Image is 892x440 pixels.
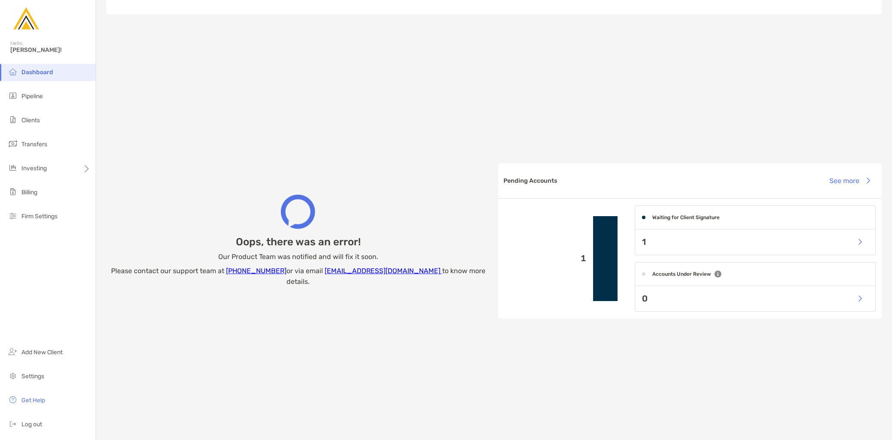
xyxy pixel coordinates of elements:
a: [EMAIL_ADDRESS][DOMAIN_NAME] [325,267,442,275]
span: Investing [21,165,47,172]
img: investing icon [8,163,18,173]
span: Pipeline [21,93,43,100]
h4: Accounts Under Review [652,271,711,277]
span: Clients [21,117,40,124]
img: transfers icon [8,139,18,149]
h4: Waiting for Client Signature [652,214,720,220]
h3: Pending Accounts [503,177,557,184]
span: Get Help [21,397,45,404]
img: Zoe Logo [10,3,41,34]
p: Our Product Team was notified and will fix it soon. [218,251,378,262]
img: firm-settings icon [8,211,18,221]
span: Settings [21,373,44,380]
span: Billing [21,189,37,196]
img: pipeline icon [8,90,18,101]
h2: Oops, there was an error! [236,236,361,248]
p: 1 [505,253,586,264]
button: See more [823,171,877,190]
span: Add New Client [21,349,63,356]
span: Transfers [21,141,47,148]
p: Please contact our support team at or via email to know more details. [106,265,490,287]
p: 0 [642,293,648,304]
img: get-help icon [8,395,18,405]
span: Log out [21,421,42,428]
img: settings icon [8,371,18,381]
img: clients icon [8,115,18,125]
img: Zoe Financial [281,195,315,229]
a: [PHONE_NUMBER] [226,267,286,275]
img: add_new_client icon [8,347,18,357]
span: [PERSON_NAME]! [10,46,90,54]
p: 1 [642,237,646,247]
span: Dashboard [21,69,53,76]
img: dashboard icon [8,66,18,77]
img: logout icon [8,419,18,429]
img: billing icon [8,187,18,197]
span: Firm Settings [21,213,57,220]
